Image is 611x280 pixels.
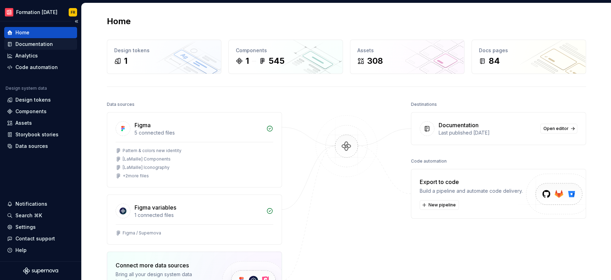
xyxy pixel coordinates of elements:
a: Docs pages84 [472,40,586,74]
div: 1 [246,55,249,67]
div: Home [15,29,29,36]
button: Formation [DATE]FR [1,5,80,20]
span: New pipeline [428,202,456,208]
a: Home [4,27,77,38]
div: FR [71,9,75,15]
div: Docs pages [479,47,579,54]
button: Help [4,245,77,256]
div: Notifications [15,200,47,207]
div: Components [15,108,47,115]
a: Code automation [4,62,77,73]
a: Storybook stories [4,129,77,140]
div: Components [236,47,336,54]
div: Code automation [411,156,447,166]
a: Figma variables1 connected filesFigma / Supernova [107,194,282,245]
a: Documentation [4,39,77,50]
div: [LaMaille] Iconography [123,165,170,170]
div: [LaMaille] Components [123,156,171,162]
div: Documentation [439,121,479,129]
div: Contact support [15,235,55,242]
div: Analytics [15,52,38,59]
a: Components1545 [228,40,343,74]
div: 1 connected files [135,212,262,219]
div: Figma [135,121,151,129]
div: 84 [489,55,500,67]
div: Connect more data sources [116,261,210,269]
div: Design tokens [15,96,51,103]
a: Analytics [4,50,77,61]
button: Contact support [4,233,77,244]
a: Assets [4,117,77,129]
a: Settings [4,221,77,233]
div: Data sources [107,100,135,109]
a: Design tokens1 [107,40,221,74]
a: Components [4,106,77,117]
img: f15b4b9a-d43c-4bd8-bdfb-9b20b89b7814.png [5,8,13,16]
div: 545 [269,55,284,67]
div: Documentation [15,41,53,48]
div: Assets [15,119,32,127]
div: 1 [124,55,128,67]
div: Export to code [420,178,523,186]
div: Build a pipeline and automate code delivery. [420,187,523,194]
button: Collapse sidebar [71,16,81,26]
div: Search ⌘K [15,212,42,219]
div: Data sources [15,143,48,150]
a: Data sources [4,141,77,152]
div: Pattern & colors new identity [123,148,181,153]
div: Last published [DATE] [439,129,536,136]
button: Search ⌘K [4,210,77,221]
button: New pipeline [420,200,459,210]
a: Design tokens [4,94,77,105]
div: Figma / Supernova [123,230,161,236]
div: Storybook stories [15,131,59,138]
div: + 2 more files [123,173,149,179]
button: Notifications [4,198,77,210]
div: Design system data [6,86,47,91]
span: Open editor [543,126,569,131]
div: Code automation [15,64,58,71]
div: Help [15,247,27,254]
a: Figma5 connected filesPattern & colors new identity[LaMaille] Components[LaMaille] Iconography+2m... [107,112,282,187]
a: Open editor [540,124,577,134]
a: Assets308 [350,40,465,74]
div: 5 connected files [135,129,262,136]
div: Design tokens [114,47,214,54]
div: Settings [15,224,36,231]
div: Formation [DATE] [16,9,57,16]
div: Figma variables [135,203,176,212]
h2: Home [107,16,131,27]
svg: Supernova Logo [23,267,58,274]
div: Destinations [411,100,437,109]
div: 308 [367,55,383,67]
div: Assets [357,47,457,54]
